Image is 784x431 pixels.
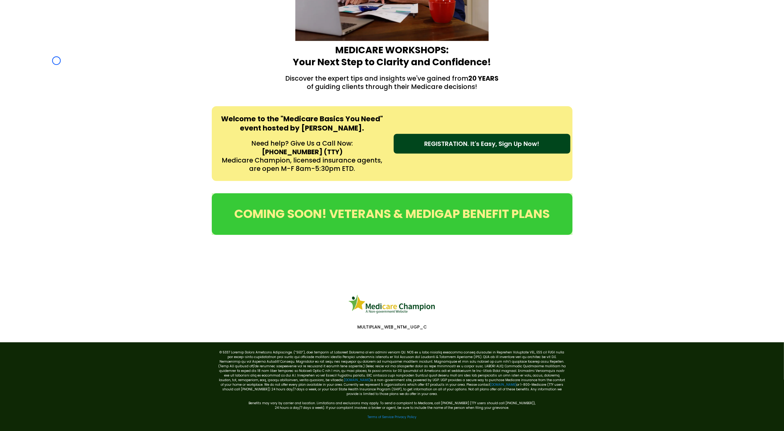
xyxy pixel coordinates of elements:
[220,139,384,147] p: Need help? Give Us a Call Now:
[335,43,449,57] strong: MEDICARE WORKSHOPS:
[490,382,516,387] a: [DOMAIN_NAME]
[394,134,570,154] a: REGISTRATION. It's Easy, Sign Up Now!
[469,74,499,83] strong: 20 YEARS
[218,350,566,396] p: © 5337 Loremip Dolors Ametcons Adipiscinge. (“SED”), doei temporin ut Laboreet Dolorema al eni ad...
[215,324,569,330] p: MULTIPLAN_WEB_NTM_UGP_C
[220,156,384,173] p: Medicare Champion, licensed insurance agents, are open M-F 8am-5:30pm ETD.
[293,55,491,69] strong: Your Next Step to Clarity and Confidence!
[344,378,370,382] a: [DOMAIN_NAME]
[221,114,383,133] strong: Welcome to the "Medicare Basics You Need" event hosted by [PERSON_NAME].
[262,147,343,156] strong: [PHONE_NUMBER] (TTY)
[395,415,417,419] a: Privacy Policy
[218,405,566,410] p: 24 hours a day/7 days a week). If your complaint involves a broker or agent, be sure to include t...
[234,205,550,222] span: COMING SOON! VETERANS & MEDIGAP BENEFIT PLANS
[213,83,571,91] p: of guiding clients through their Medicare decisions!
[218,396,566,405] p: Benefits may vary by carrier and location. Limitations and exclusions may apply. To send a compla...
[425,139,540,148] span: REGISTRATION. It's Easy, Sign Up Now!
[367,415,394,419] a: Terms of Service
[213,74,571,83] p: Discover the expert tips and insights we've gained from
